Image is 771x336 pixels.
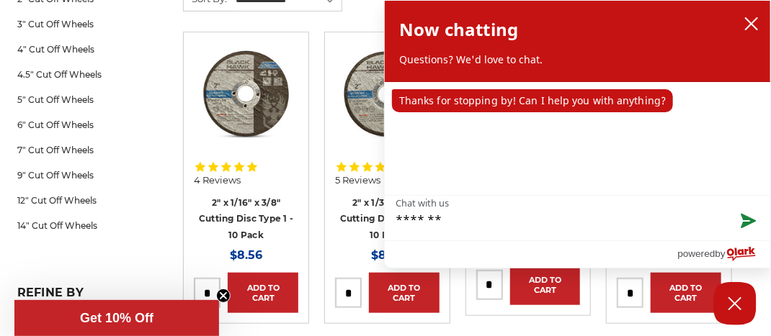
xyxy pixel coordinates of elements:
img: 2" x 1/16" x 3/8" Cut Off Wheel [194,42,298,147]
span: 5 Reviews [335,176,380,185]
span: by [716,245,726,263]
h5: Refine by [17,286,153,308]
a: 3" Cut Off Wheels [17,12,153,37]
button: close chatbox [740,13,763,35]
span: 4 Reviews [194,176,241,185]
a: Powered by Olark [677,241,770,268]
span: $8.56 [371,248,404,262]
p: Thanks for stopping by! Can I help you with anything? [392,89,673,112]
a: 2" x 1/16" x 3/8" Cutting Disc Type 1 - 10 Pack [199,197,293,240]
button: Close teaser [216,289,231,303]
a: 4.5" Cut Off Wheels [17,62,153,87]
button: Send message [724,203,770,240]
button: Close Chatbox [713,282,757,325]
a: 4" Cut Off Wheels [17,37,153,62]
a: Add to Cart [228,273,298,313]
a: 7" Cut Off Wheels [17,137,153,163]
span: Get 10% Off [80,311,153,325]
span: powered [677,245,715,263]
a: 5" Cut Off Wheels [17,87,153,112]
div: Get 10% OffClose teaser [14,300,219,336]
a: 6" Cut Off Wheels [17,112,153,137]
a: Add to Cart [651,273,721,313]
a: 9" Cut Off Wheels [17,163,153,188]
span: $8.56 [230,248,262,262]
div: chat [385,82,770,195]
a: 2" x 1/32" x 3/8" Cutting Disc Type 1 - 10 Pack [340,197,434,240]
a: Add to Cart [369,273,440,313]
a: Add to Cart [510,265,581,305]
img: 2" x 1/32" x 3/8" Cut Off Wheel [335,42,440,147]
h2: Now chatting [399,15,518,44]
label: Chat with us [396,197,449,208]
a: 14" Cut Off Wheels [17,213,153,238]
a: 12" Cut Off Wheels [17,188,153,213]
p: Questions? We'd love to chat. [399,53,756,67]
